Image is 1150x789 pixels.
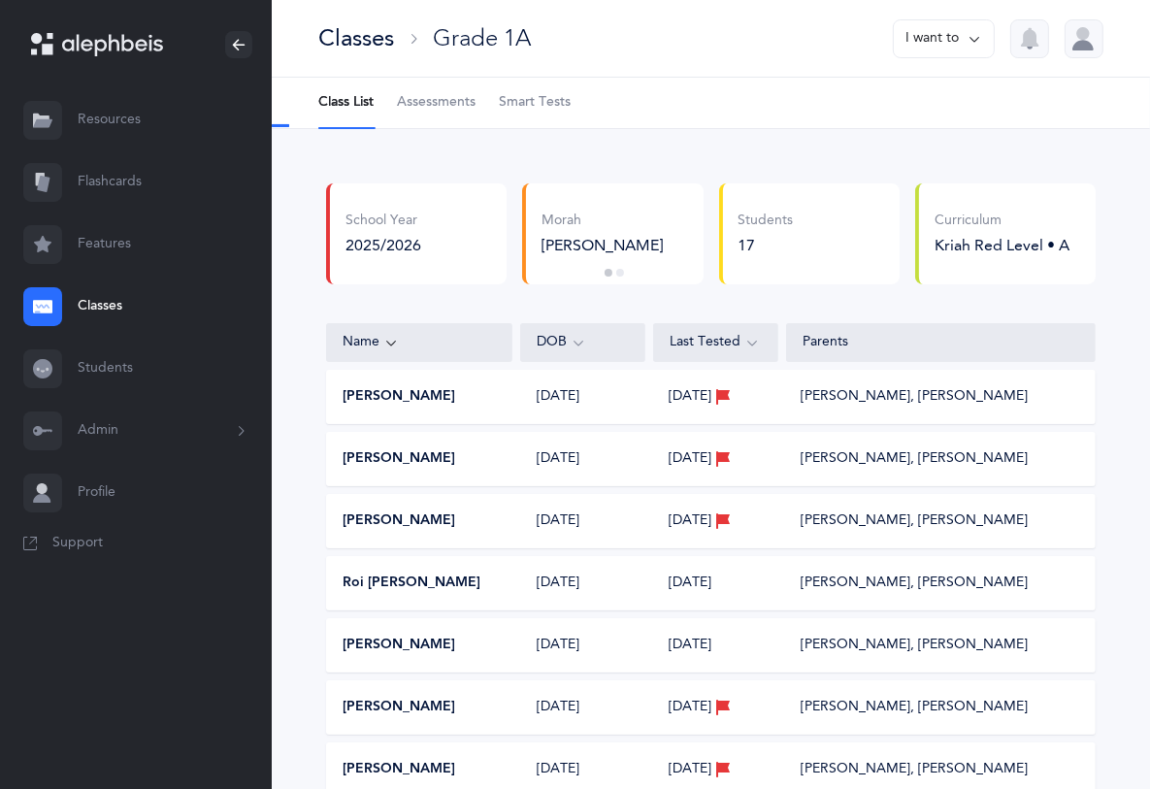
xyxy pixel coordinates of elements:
[343,574,480,593] button: Roi [PERSON_NAME]
[521,636,645,655] div: [DATE]
[52,534,103,553] span: Support
[542,235,688,256] div: [PERSON_NAME]
[739,212,794,231] div: Students
[669,698,711,717] span: [DATE]
[343,449,455,469] button: [PERSON_NAME]
[343,511,455,531] button: [PERSON_NAME]
[803,333,1079,352] div: Parents
[343,636,455,655] button: [PERSON_NAME]
[669,511,711,531] span: [DATE]
[801,574,1028,593] div: [PERSON_NAME], [PERSON_NAME]
[521,449,645,469] div: [DATE]
[397,93,476,113] span: Assessments
[669,574,711,593] span: [DATE]
[801,760,1028,779] div: [PERSON_NAME], [PERSON_NAME]
[318,22,394,54] div: Classes
[343,332,496,353] div: Name
[669,636,711,655] span: [DATE]
[542,212,688,231] div: Morah
[935,235,1069,256] div: Kriah Red Level • A
[605,269,612,277] button: 1
[669,760,711,779] span: [DATE]
[343,698,455,717] button: [PERSON_NAME]
[801,449,1028,469] div: [PERSON_NAME], [PERSON_NAME]
[537,332,629,353] div: DOB
[521,511,645,531] div: [DATE]
[739,235,794,256] div: 17
[801,511,1028,531] div: [PERSON_NAME], [PERSON_NAME]
[345,212,421,231] div: School Year
[521,387,645,407] div: [DATE]
[616,269,624,277] button: 2
[801,698,1028,717] div: [PERSON_NAME], [PERSON_NAME]
[801,636,1028,655] div: [PERSON_NAME], [PERSON_NAME]
[521,698,645,717] div: [DATE]
[521,574,645,593] div: [DATE]
[433,22,531,54] div: Grade 1A
[893,19,995,58] button: I want to
[345,235,421,256] div: 2025/2026
[801,387,1028,407] div: [PERSON_NAME], [PERSON_NAME]
[521,760,645,779] div: [DATE]
[670,332,762,353] div: Last Tested
[669,387,711,407] span: [DATE]
[935,212,1069,231] div: Curriculum
[343,760,455,779] button: [PERSON_NAME]
[343,387,455,407] button: [PERSON_NAME]
[669,449,711,469] span: [DATE]
[499,93,571,113] span: Smart Tests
